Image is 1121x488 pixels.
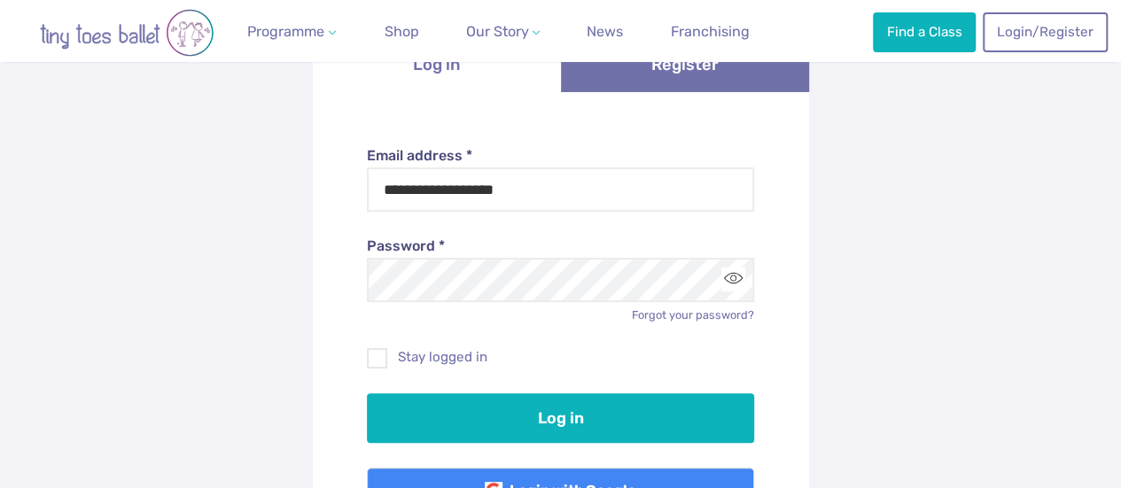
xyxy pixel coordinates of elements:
[378,14,426,50] a: Shop
[385,23,419,40] span: Shop
[367,146,754,166] label: Email address *
[587,23,623,40] span: News
[20,9,233,57] img: tiny toes ballet
[664,14,757,50] a: Franchising
[367,348,754,367] label: Stay logged in
[561,38,809,92] a: Register
[367,393,754,443] button: Log in
[721,267,745,291] button: Toggle password visibility
[240,14,343,50] a: Programme
[367,236,754,256] label: Password *
[580,14,630,50] a: News
[247,23,324,40] span: Programme
[671,23,750,40] span: Franchising
[632,308,754,321] a: Forgot your password?
[873,12,976,51] a: Find a Class
[983,12,1107,51] a: Login/Register
[465,23,528,40] span: Our Story
[458,14,547,50] a: Our Story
